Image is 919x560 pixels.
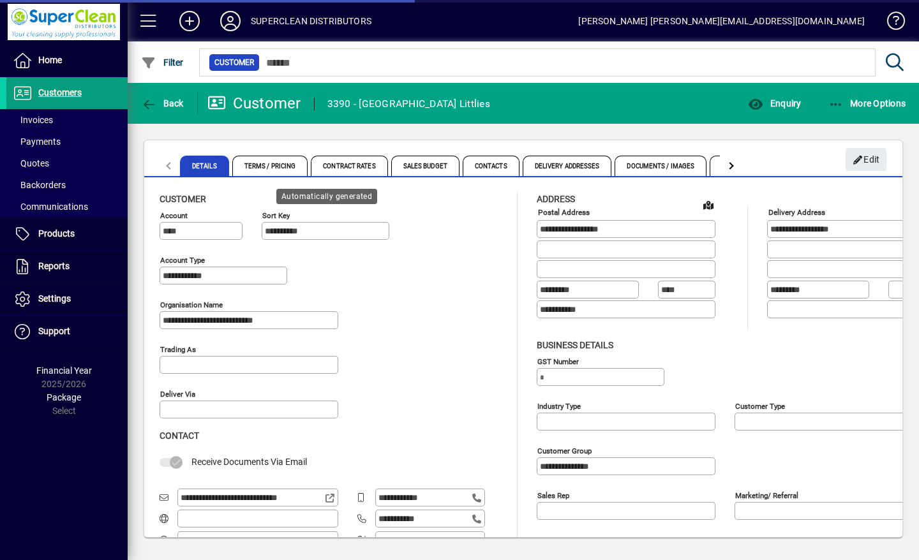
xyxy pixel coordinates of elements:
a: Invoices [6,109,128,131]
mat-label: Account [160,211,188,220]
span: Contract Rates [311,156,387,176]
span: Sales Budget [391,156,459,176]
span: Quotes [13,158,49,168]
span: Backorders [13,180,66,190]
a: Settings [6,283,128,315]
mat-label: Industry type [537,401,581,410]
a: Knowledge Base [878,3,903,44]
mat-label: Customer group [537,446,592,455]
a: Support [6,316,128,348]
a: Reports [6,251,128,283]
div: SUPERCLEAN DISTRIBUTORS [251,11,371,31]
button: Profile [210,10,251,33]
button: More Options [825,92,909,115]
span: Contacts [463,156,519,176]
span: Home [38,55,62,65]
span: Financial Year [36,365,92,376]
span: Address [537,194,575,204]
a: Backorders [6,174,128,196]
span: Enquiry [748,98,801,108]
div: Automatically generated [276,189,377,204]
mat-label: Account Type [160,256,205,265]
span: Receive Documents Via Email [191,457,307,467]
span: Payments [13,136,61,147]
span: Filter [141,57,184,68]
a: View on map [698,195,719,215]
mat-label: Sort key [262,211,290,220]
a: Products [6,218,128,250]
span: Edit [853,149,880,170]
mat-label: Customer type [735,401,785,410]
mat-label: Deliver via [160,390,195,399]
button: Enquiry [745,92,804,115]
span: Package [47,392,81,402]
span: Settings [38,293,71,304]
span: Support [38,326,70,336]
span: Invoices [13,115,53,125]
span: More Options [828,98,906,108]
span: Documents / Images [615,156,706,176]
a: Payments [6,131,128,152]
mat-label: Sales rep [537,490,569,499]
a: Home [6,45,128,77]
span: Communications [13,202,88,212]
app-page-header-button: Back [128,92,198,115]
span: Customers [38,87,82,98]
span: Back [141,98,184,108]
span: Customer [160,194,206,204]
div: Customer [207,93,301,114]
mat-label: Marketing/ Referral [735,490,798,499]
span: Terms / Pricing [232,156,308,176]
span: Details [180,156,229,176]
span: Reports [38,261,70,271]
mat-label: Trading as [160,345,196,354]
mat-label: Manager [537,535,565,544]
span: Products [38,228,75,239]
span: Custom Fields [710,156,781,176]
mat-label: GST Number [537,357,579,365]
button: Add [169,10,210,33]
button: Filter [138,51,187,74]
span: Business details [537,340,613,350]
a: Communications [6,196,128,217]
a: Quotes [6,152,128,174]
span: Contact [160,431,199,441]
button: Edit [846,148,886,171]
span: Delivery Addresses [523,156,612,176]
mat-label: Organisation name [160,300,223,309]
span: Customer [214,56,254,69]
button: Back [138,92,187,115]
div: [PERSON_NAME] [PERSON_NAME][EMAIL_ADDRESS][DOMAIN_NAME] [578,11,865,31]
mat-label: Region [735,535,758,544]
div: 3390 - [GEOGRAPHIC_DATA] Littlies [327,94,490,114]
